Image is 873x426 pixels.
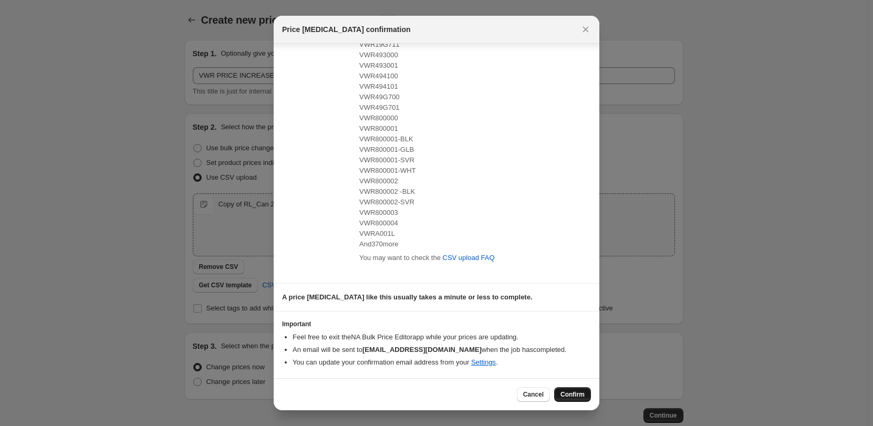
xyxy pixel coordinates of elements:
[359,177,398,185] span: VWR800002
[359,93,400,101] span: VWR49G700
[443,253,495,263] span: CSV upload FAQ
[359,219,398,227] span: VWR800004
[359,146,414,153] span: VWR800001-GLB
[359,40,400,48] span: VWR19G711
[362,346,482,354] b: [EMAIL_ADDRESS][DOMAIN_NAME]
[359,167,416,174] span: VWR800001-WHT
[359,18,591,266] div: 46
[359,230,395,237] span: VWRA001L
[359,61,398,69] span: VWR493001
[282,320,591,328] h3: Important
[359,156,414,164] span: VWR800001-SVR
[359,124,398,132] span: VWR800001
[359,135,413,143] span: VWR800001-BLK
[293,345,591,355] li: An email will be sent to when the job has completed .
[517,387,550,402] button: Cancel
[282,24,411,35] span: Price [MEDICAL_DATA] confirmation
[359,198,414,206] span: VWR800002-SVR
[282,293,533,301] b: A price [MEDICAL_DATA] like this usually takes a minute or less to complete.
[359,209,398,216] span: VWR800003
[359,114,398,122] span: VWR800000
[359,103,400,111] span: VWR49G701
[578,22,593,37] button: Close
[359,254,441,262] span: You may want to check the
[359,240,398,248] span: And 370 more
[436,250,501,266] a: CSV upload FAQ
[359,82,398,90] span: VWR494101
[293,332,591,342] li: Feel free to exit the NA Bulk Price Editor app while your prices are updating.
[560,390,585,399] span: Confirm
[359,72,398,80] span: VWR494100
[471,358,496,366] a: Settings
[293,357,591,368] li: You can update your confirmation email address from your .
[523,390,544,399] span: Cancel
[359,188,415,195] span: VWR800002 -BLK
[554,387,591,402] button: Confirm
[359,51,398,59] span: VWR493000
